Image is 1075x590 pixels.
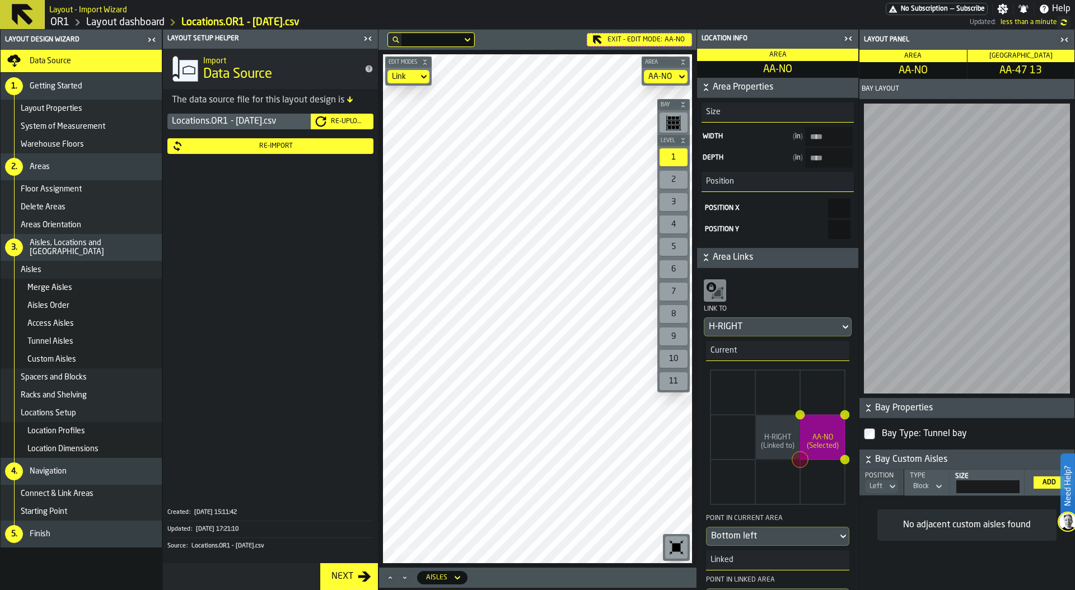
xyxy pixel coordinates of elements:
[1,315,162,333] li: menu Access Aisles
[713,81,856,94] span: Area Properties
[1,521,162,547] li: menu Finish
[167,538,373,554] button: Source:Locations.OR1 - [DATE].csv
[1,261,162,279] li: menu Aisles
[1,50,162,73] li: menu Data Source
[163,49,378,89] div: title-Data Source
[30,467,67,476] span: Navigation
[167,526,195,533] div: Updated
[163,30,378,49] header: Layout Setup Helper
[648,72,672,81] div: DropdownMenuValue-AA-NO
[703,133,788,141] span: Width
[864,472,899,493] div: PositionDropdownMenuValue-
[660,171,688,189] div: 2
[1013,3,1034,15] label: button-toggle-Notifications
[1052,2,1071,16] span: Help
[1,234,162,261] li: menu Aisles, Locations and Bays
[956,5,985,13] span: Subscribe
[167,509,193,516] div: Created
[1,279,162,297] li: menu Merge Aisles
[657,370,690,392] div: button-toolbar-undefined
[1034,476,1065,489] button: button-Add
[385,539,448,561] a: logo-header
[863,472,898,480] div: Position
[706,341,849,361] h3: title-section-Current
[801,133,803,140] span: )
[955,473,969,480] span: Size
[709,320,835,334] div: DropdownMenuValue-H-RIGHT
[387,70,429,83] div: DropdownMenuValue-links
[657,191,690,213] div: button-toolbar-undefined
[704,277,852,336] div: Link toDropdownMenuValue-H-RIGHT
[191,526,192,533] span: :
[3,36,144,44] div: Layout Design Wizard
[1,503,162,521] li: menu Starting Point
[392,36,399,43] div: hide filter
[657,146,690,168] div: button-toolbar-undefined
[186,542,188,550] span: :
[660,327,688,345] div: 9
[761,442,794,449] tspan: (Linked to)
[385,57,432,68] button: button-
[704,199,852,218] label: react-aria4055819086-:r3af:
[706,550,849,570] h3: title-section-Linked
[660,216,688,233] div: 4
[27,283,72,292] span: Merge Aisles
[1001,18,1057,26] span: 07/10/2025, 17:22:45
[203,65,272,83] span: Data Source
[657,236,690,258] div: button-toolbar-undefined
[1,135,162,153] li: menu Warehouse Floors
[1057,33,1072,46] label: button-toggle-Close me
[828,199,850,218] input: react-aria4055819086-:r3af: react-aria4055819086-:r3af:
[426,574,447,582] div: DropdownMenuValue-aisles
[1,198,162,216] li: menu Delete Areas
[1,180,162,198] li: menu Floor Assignment
[706,513,849,546] div: Point in current areaDropdownMenuValue-bottomLeft
[21,373,87,382] span: Spacers and Blocks
[793,154,803,162] span: in
[706,575,849,588] div: Point in linked area
[327,570,358,583] div: Next
[1,422,162,440] li: menu Location Profiles
[587,33,692,46] div: Exit - Edit Mode:
[392,72,414,81] div: DropdownMenuValue-links
[1057,16,1071,29] label: button-toggle-undefined
[1,440,162,458] li: menu Location Dimensions
[870,483,882,490] div: DropdownMenuValue-
[49,16,510,29] nav: Breadcrumb
[993,3,1013,15] label: button-toggle-Settings
[901,5,948,13] span: No Subscription
[165,35,360,43] div: Layout Setup Helper
[697,78,858,98] button: button-
[705,205,740,212] span: Position X
[702,107,721,116] span: Size
[660,350,688,368] div: 10
[697,248,858,268] button: button-
[658,138,677,144] span: Level
[189,509,190,516] span: :
[665,36,685,44] span: AA-NO
[167,521,373,537] div: KeyValueItem-Updated
[705,226,739,233] span: Position Y
[812,433,833,441] tspan: AA-NO
[702,148,854,167] label: input-value-Depth
[840,32,856,45] label: button-toggle-Close me
[1,485,162,503] li: menu Connect & Link Areas
[27,427,85,436] span: Location Profiles
[913,483,929,490] div: DropdownMenuValue-1
[203,54,356,65] h2: Sub Title
[660,372,688,390] div: 11
[1,30,162,50] header: Layout Design Wizard
[644,70,688,83] div: DropdownMenuValue-AA-NO
[21,489,94,498] span: Connect & Link Areas
[950,5,954,13] span: —
[909,472,945,493] div: TypeDropdownMenuValue-1
[864,423,1070,445] label: InputCheckbox-label-react-aria4055819086-:r3ap:
[21,221,81,230] span: Areas Orientation
[27,355,76,364] span: Custom Aisles
[1,404,162,422] li: menu Locations Setup
[1,216,162,234] li: menu Areas Orientation
[702,177,734,186] span: Position
[167,521,373,537] button: Updated:[DATE] 17:21:10
[660,260,688,278] div: 6
[660,148,688,166] div: 1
